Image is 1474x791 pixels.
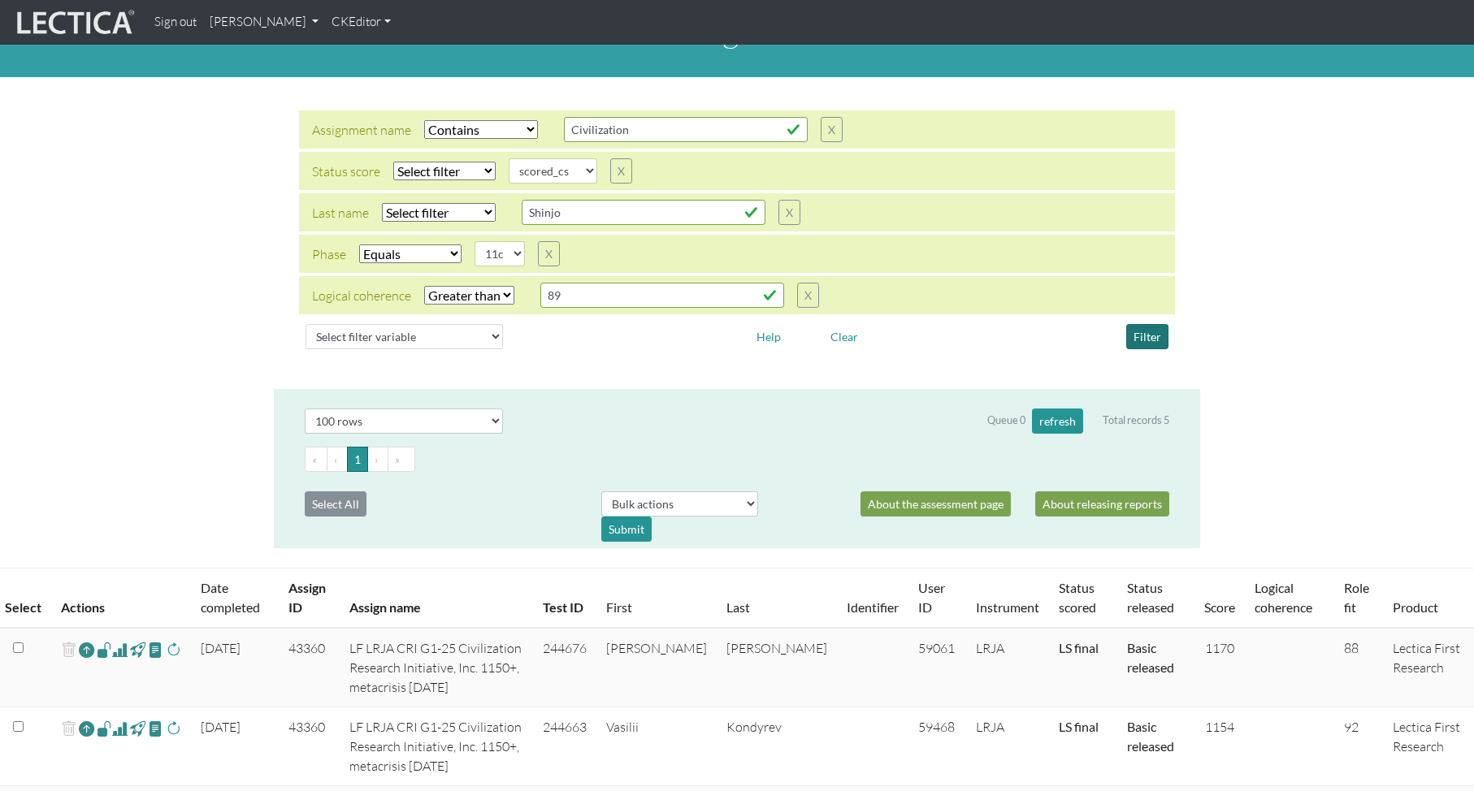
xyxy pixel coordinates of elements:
[1383,707,1474,786] td: Lectica First Research
[596,628,717,707] td: [PERSON_NAME]
[148,640,163,659] span: view
[533,707,596,786] td: 244663
[1059,640,1099,655] a: Completed = assessment has been completed; CS scored = assessment has been CLAS scored; LS scored...
[340,568,533,629] th: Assign name
[1032,408,1083,434] button: refresh
[987,408,1169,434] div: Queue 0 Total records 5
[778,200,800,225] button: X
[61,638,76,662] span: delete
[717,628,837,707] td: [PERSON_NAME]
[1035,491,1169,517] a: About releasing reports
[1255,580,1312,615] a: Logical coherence
[533,568,596,629] th: Test ID
[61,717,76,741] span: delete
[823,324,865,349] button: Clear
[112,719,128,738] span: Analyst score
[1205,640,1234,656] span: 1170
[201,580,260,615] a: Date completed
[918,580,945,615] a: User ID
[601,517,652,542] div: Submit
[606,599,632,615] a: First
[1393,599,1438,615] a: Product
[1204,599,1235,615] a: Score
[749,324,788,349] button: Help
[1383,628,1474,707] td: Lectica First Research
[1344,580,1369,615] a: Role fit
[340,707,533,786] td: LF LRJA CRI G1-25 Civilization Research Initiative, Inc. 1150+, metacrisis [DATE]
[203,6,325,38] a: [PERSON_NAME]
[1127,640,1174,675] a: Basic released = basic report without a score has been released, Score(s) released = for Lectica ...
[726,599,750,615] a: Last
[966,628,1049,707] td: LRJA
[130,640,145,659] span: view
[79,717,94,741] a: Reopen
[533,628,596,707] td: 244676
[966,707,1049,786] td: LRJA
[717,707,837,786] td: Kondyrev
[279,628,340,707] td: 43360
[976,599,1039,615] a: Instrument
[305,447,1169,472] ul: Pagination
[166,719,181,738] span: rescore
[148,6,203,38] a: Sign out
[340,628,533,707] td: LF LRJA CRI G1-25 Civilization Research Initiative, Inc. 1150+, metacrisis [DATE]
[305,491,366,517] button: Select All
[610,158,632,184] button: X
[1127,580,1174,615] a: Status released
[148,719,163,737] span: view
[13,7,135,38] img: lecticalive
[797,283,819,308] button: X
[312,162,380,181] div: Status score
[191,707,279,786] td: [DATE]
[1344,640,1359,656] span: 88
[821,117,843,142] button: X
[97,640,112,659] span: view
[51,568,191,629] th: Actions
[1344,719,1359,735] span: 92
[166,640,181,659] span: rescore
[312,203,369,223] div: Last name
[749,327,788,343] a: Help
[538,241,560,266] button: X
[1126,324,1168,349] button: Filter
[1059,580,1096,615] a: Status scored
[130,719,145,737] span: view
[312,120,411,140] div: Assignment name
[1205,719,1234,735] span: 1154
[312,244,346,264] div: Phase
[908,628,966,707] td: 59061
[347,447,368,472] button: Go to page 1
[861,491,1011,517] a: About the assessment page
[596,707,717,786] td: Vasilii
[112,640,128,659] span: Analyst score
[279,707,340,786] td: 43360
[97,719,112,737] span: view
[847,599,899,615] a: Identifier
[279,568,340,629] th: Assign ID
[908,707,966,786] td: 59468
[325,6,397,38] a: CKEditor
[1059,719,1099,734] a: Completed = assessment has been completed; CS scored = assessment has been CLAS scored; LS scored...
[312,286,411,305] div: Logical coherence
[191,628,279,707] td: [DATE]
[1127,719,1174,754] a: Basic released = basic report without a score has been released, Score(s) released = for Lectica ...
[79,638,94,662] a: Reopen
